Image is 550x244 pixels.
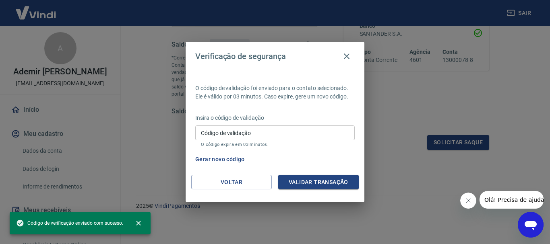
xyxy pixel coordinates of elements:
[191,175,272,190] button: Voltar
[195,51,286,61] h4: Verificação de segurança
[480,191,544,209] iframe: Mensagem da empresa
[460,193,476,209] iframe: Fechar mensagem
[201,142,349,147] p: O código expira em 03 minutos.
[195,114,355,122] p: Insira o código de validação
[130,214,147,232] button: close
[518,212,544,238] iframe: Botão para abrir a janela de mensagens
[195,84,355,101] p: O código de validação foi enviado para o contato selecionado. Ele é válido por 03 minutos. Caso e...
[278,175,359,190] button: Validar transação
[5,6,68,12] span: Olá! Precisa de ajuda?
[192,152,248,167] button: Gerar novo código
[16,219,123,227] span: Código de verificação enviado com sucesso.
